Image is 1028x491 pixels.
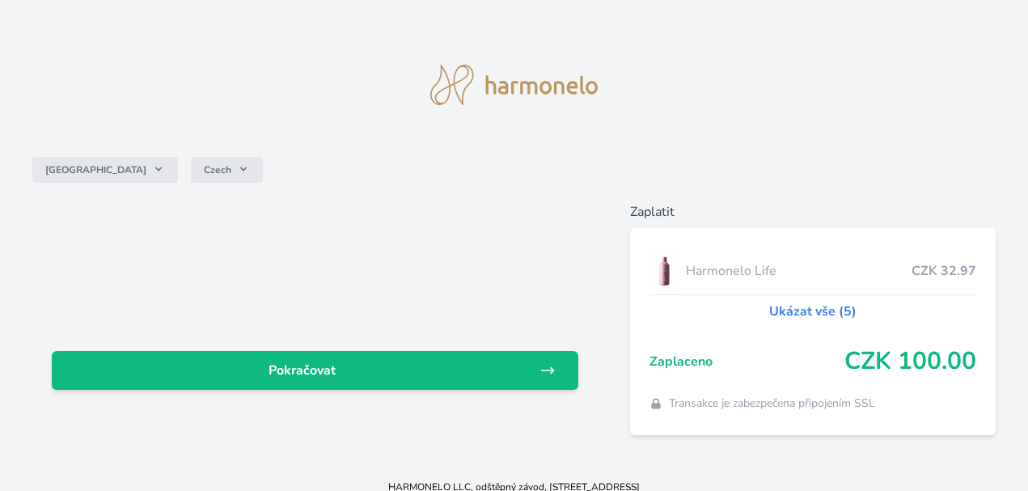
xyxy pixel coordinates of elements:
[649,352,844,371] span: Zaplaceno
[630,202,996,222] h6: Zaplatit
[669,396,875,412] span: Transakce je zabezpečena připojením SSL
[912,261,976,281] span: CZK 32.97
[769,302,857,321] a: Ukázat vše (5)
[65,361,539,380] span: Pokračovat
[45,163,146,176] span: [GEOGRAPHIC_DATA]
[52,351,578,390] a: Pokračovat
[191,157,263,183] button: Czech
[430,65,599,105] img: logo.svg
[844,347,976,376] span: CZK 100.00
[204,163,231,176] span: Czech
[649,251,680,291] img: CLEAN_LIFE_se_stinem_x-lo.jpg
[686,261,912,281] span: Harmonelo Life
[32,157,178,183] button: [GEOGRAPHIC_DATA]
